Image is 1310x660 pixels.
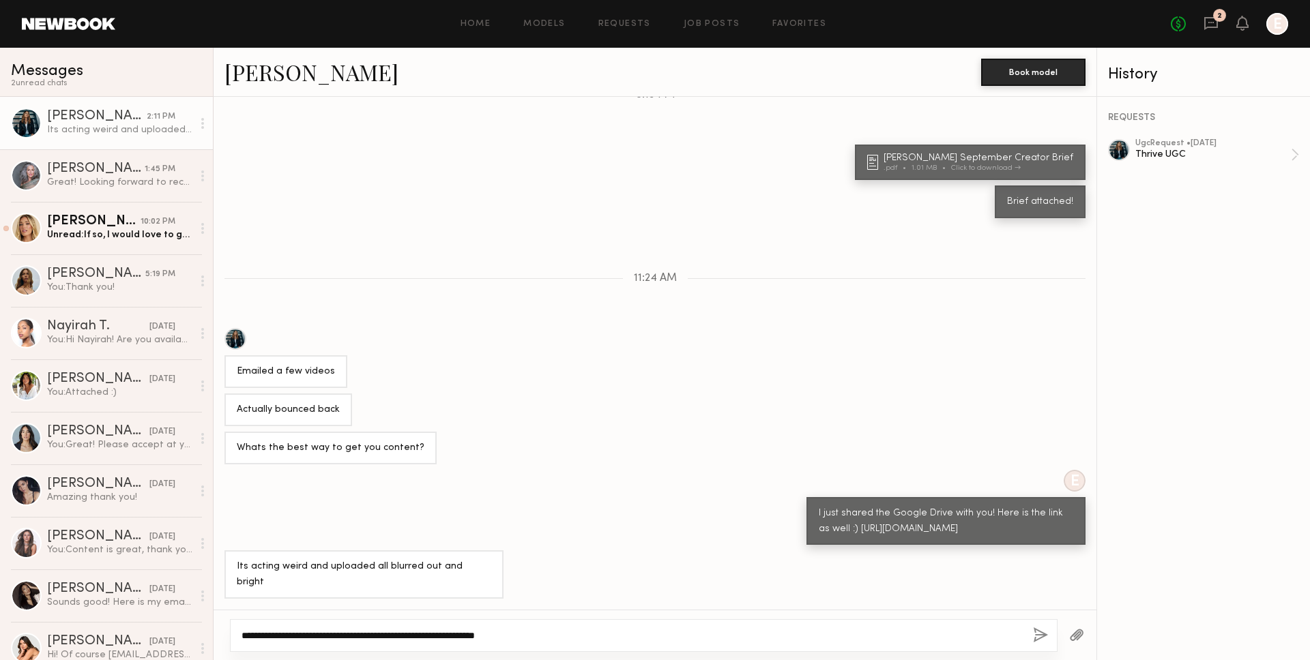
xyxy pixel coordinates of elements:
[149,478,175,491] div: [DATE]
[141,215,175,228] div: 10:02 PM
[11,63,83,79] span: Messages
[149,320,175,333] div: [DATE]
[47,281,192,294] div: You: Thank you!
[47,110,147,123] div: [PERSON_NAME]
[237,402,340,418] div: Actually bounced back
[1108,113,1299,123] div: REQUESTS
[47,596,192,609] div: Sounds good! Here is my email: [PERSON_NAME][DOMAIN_NAME][EMAIL_ADDRESS][PERSON_NAME][DOMAIN_NAME]
[237,440,424,456] div: Whats the best way to get you content?
[237,364,335,380] div: Emailed a few videos
[684,20,740,29] a: Job Posts
[47,162,145,176] div: [PERSON_NAME]
[1266,13,1288,35] a: E
[47,176,192,189] div: Great! Looking forward to receiving them!
[1204,16,1219,33] a: 2
[1135,139,1299,170] a: ugcRequest •[DATE]Thrive UGC
[47,386,192,399] div: You: Attached :)
[1217,12,1222,20] div: 2
[1135,139,1291,148] div: ugc Request • [DATE]
[1108,67,1299,82] div: History
[145,163,175,176] div: 1:45 PM
[47,425,149,438] div: [PERSON_NAME]
[147,110,175,123] div: 2:11 PM
[951,164,1021,172] div: Click to download
[884,153,1077,163] div: [PERSON_NAME] September Creator Brief
[1135,148,1291,161] div: Thrive UGC
[47,635,149,648] div: [PERSON_NAME]
[47,491,192,504] div: Amazing thank you!
[981,59,1086,86] button: Book model
[224,57,398,87] a: [PERSON_NAME]
[149,425,175,438] div: [DATE]
[47,123,192,136] div: Its acting weird and uploaded all blurred out and bright
[145,268,175,281] div: 5:19 PM
[912,164,951,172] div: 1.01 MB
[47,372,149,386] div: [PERSON_NAME]
[149,530,175,543] div: [DATE]
[237,559,491,590] div: Its acting weird and uploaded all blurred out and bright
[149,583,175,596] div: [DATE]
[867,153,1077,172] a: [PERSON_NAME] September Creator Brief.pdf1.01 MBClick to download
[981,65,1086,77] a: Book model
[1007,194,1073,210] div: Brief attached!
[47,530,149,543] div: [PERSON_NAME]
[884,164,912,172] div: .pdf
[47,215,141,228] div: [PERSON_NAME]
[47,438,192,451] div: You: Great! Please accept at your earliest convenience and we will send out your products this we...
[47,543,192,556] div: You: Content is great, thank you [PERSON_NAME]!
[47,582,149,596] div: [PERSON_NAME]
[47,320,149,333] div: Nayirah T.
[149,635,175,648] div: [DATE]
[47,333,192,346] div: You: Hi Nayirah! Are you available for some UGC content creation this month?
[47,228,192,241] div: Unread: If so, I would love to get started! Thanks so much again. :)
[772,20,826,29] a: Favorites
[819,506,1073,537] div: I just shared the Google Drive with you! Here is the link as well :) [URL][DOMAIN_NAME]
[47,267,145,281] div: [PERSON_NAME]
[461,20,491,29] a: Home
[523,20,565,29] a: Models
[47,477,149,491] div: [PERSON_NAME]
[634,273,677,284] span: 11:24 AM
[598,20,651,29] a: Requests
[149,373,175,386] div: [DATE]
